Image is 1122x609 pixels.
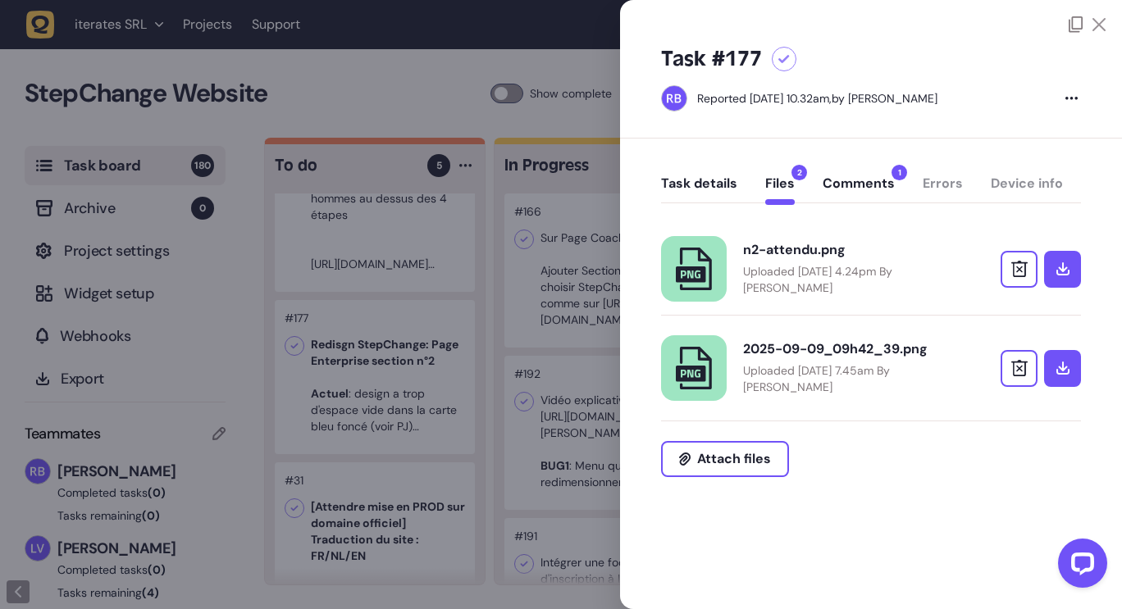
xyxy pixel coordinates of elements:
div: n2-attendu.png [743,242,956,258]
a: 2025-09-09_09h42_39.pngUploaded [DATE] 7.45am By [PERSON_NAME] [743,341,956,395]
a: n2-attendu.png [661,236,727,302]
span: 1 [892,165,907,180]
iframe: LiveChat chat widget [1045,532,1114,601]
span: Attach files [697,452,771,466]
div: 2025-09-09_09h42_39.png [743,341,956,357]
a: 2025-09-09_09h42_39.png [661,335,727,401]
button: Files [765,175,795,205]
div: by [PERSON_NAME] [697,90,937,107]
p: Uploaded [DATE] 7.45am By [PERSON_NAME] [743,362,956,395]
h5: Task #177 [661,46,762,72]
p: Uploaded [DATE] 4.24pm By [PERSON_NAME] [743,263,956,296]
div: Reported [DATE] 10.32am, [697,91,832,106]
button: Attach files [661,441,789,477]
span: 2 [791,165,807,180]
img: Rodolphe Balay [662,86,686,111]
a: n2-attendu.pngUploaded [DATE] 4.24pm By [PERSON_NAME] [743,242,956,296]
button: Comments [823,175,895,205]
button: Task details [661,175,737,205]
